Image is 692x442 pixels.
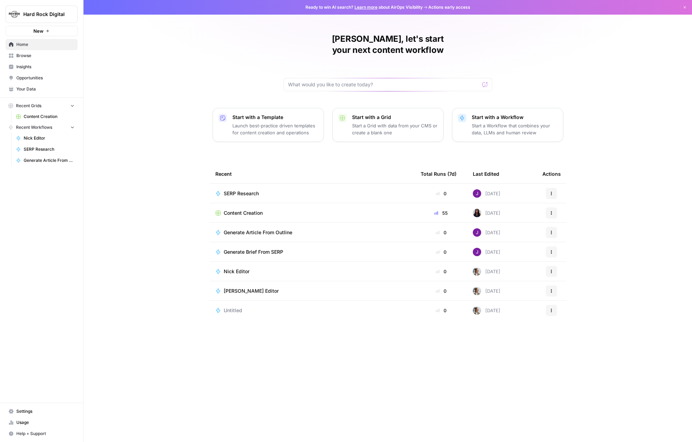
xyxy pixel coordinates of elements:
[215,164,409,183] div: Recent
[224,210,263,216] span: Content Creation
[213,108,324,142] button: Start with a TemplateLaunch best-practice driven templates for content creation and operations
[16,103,41,109] span: Recent Grids
[224,287,279,294] span: [PERSON_NAME] Editor
[421,248,462,255] div: 0
[16,53,74,59] span: Browse
[6,6,78,23] button: Workspace: Hard Rock Digital
[23,11,65,18] span: Hard Rock Digital
[472,114,557,121] p: Start with a Workflow
[473,287,500,295] div: [DATE]
[473,306,500,315] div: [DATE]
[305,4,423,10] span: Ready to win AI search? about AirOps Visibility
[421,164,456,183] div: Total Runs (7d)
[215,268,409,275] a: Nick Editor
[16,86,74,92] span: Your Data
[215,190,409,197] a: SERP Research
[224,248,283,255] span: Generate Brief From SERP
[16,64,74,70] span: Insights
[13,133,78,144] a: Nick Editor
[421,287,462,294] div: 0
[473,267,500,276] div: [DATE]
[224,190,259,197] span: SERP Research
[224,268,249,275] span: Nick Editor
[473,287,481,295] img: 8ncnxo10g0400pbc1985w40vk6v3
[473,267,481,276] img: 8ncnxo10g0400pbc1985w40vk6v3
[473,228,500,237] div: [DATE]
[224,229,292,236] span: Generate Article From Outline
[232,114,318,121] p: Start with a Template
[6,50,78,61] a: Browse
[215,307,409,314] a: Untitled
[232,122,318,136] p: Launch best-practice driven templates for content creation and operations
[16,408,74,415] span: Settings
[473,248,500,256] div: [DATE]
[6,26,78,36] button: New
[473,209,481,217] img: rox323kbkgutb4wcij4krxobkpon
[6,122,78,133] button: Recent Workflows
[355,5,377,10] a: Learn more
[215,287,409,294] a: [PERSON_NAME] Editor
[473,248,481,256] img: nj1ssy6o3lyd6ijko0eoja4aphzn
[16,41,74,48] span: Home
[421,229,462,236] div: 0
[428,4,470,10] span: Actions early access
[452,108,563,142] button: Start with a WorkflowStart a Workflow that combines your data, LLMs and human review
[24,135,74,141] span: Nick Editor
[473,228,481,237] img: nj1ssy6o3lyd6ijko0eoja4aphzn
[288,81,479,88] input: What would you like to create today?
[16,124,52,131] span: Recent Workflows
[473,189,481,198] img: nj1ssy6o3lyd6ijko0eoja4aphzn
[215,229,409,236] a: Generate Article From Outline
[6,417,78,428] a: Usage
[6,428,78,439] button: Help + Support
[421,268,462,275] div: 0
[6,101,78,111] button: Recent Grids
[33,27,43,34] span: New
[215,248,409,255] a: Generate Brief From SERP
[332,108,444,142] button: Start with a GridStart a Grid with data from your CMS or create a blank one
[24,113,74,120] span: Content Creation
[421,190,462,197] div: 0
[6,39,78,50] a: Home
[16,75,74,81] span: Opportunities
[224,307,242,314] span: Untitled
[542,164,561,183] div: Actions
[352,122,438,136] p: Start a Grid with data from your CMS or create a blank one
[6,406,78,417] a: Settings
[421,307,462,314] div: 0
[215,210,409,216] a: Content Creation
[6,72,78,84] a: Opportunities
[6,84,78,95] a: Your Data
[16,431,74,437] span: Help + Support
[8,8,21,21] img: Hard Rock Digital Logo
[24,157,74,164] span: Generate Article From Outline
[473,189,500,198] div: [DATE]
[13,155,78,166] a: Generate Article From Outline
[473,164,499,183] div: Last Edited
[473,306,481,315] img: 8ncnxo10g0400pbc1985w40vk6v3
[13,111,78,122] a: Content Creation
[6,61,78,72] a: Insights
[352,114,438,121] p: Start with a Grid
[421,210,462,216] div: 55
[472,122,557,136] p: Start a Workflow that combines your data, LLMs and human review
[13,144,78,155] a: SERP Research
[16,419,74,426] span: Usage
[473,209,500,217] div: [DATE]
[284,33,492,56] h1: [PERSON_NAME], let's start your next content workflow
[24,146,74,152] span: SERP Research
